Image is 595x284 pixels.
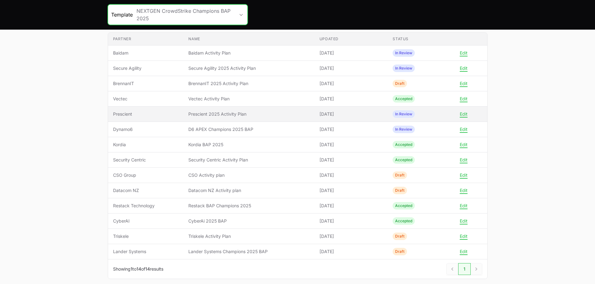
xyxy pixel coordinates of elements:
[113,266,163,272] p: Showing to of results
[460,96,468,102] button: Edit
[188,248,309,255] span: Lander Systems Champions 2025 BAP
[388,33,461,46] th: Status
[460,127,468,132] button: Edit
[320,50,383,56] span: [DATE]
[460,81,468,86] button: Edit
[136,7,235,22] div: NEXTGEN CrowdStrike Champions BAP 2025
[188,203,309,209] span: Restack BAP Champions 2025
[460,233,468,239] button: Edit
[320,187,383,194] span: [DATE]
[188,96,309,102] span: Vectec Activity Plan
[145,266,150,272] span: 14
[460,50,468,56] button: Edit
[460,142,468,147] button: Edit
[188,233,309,239] span: Triskele Activity Plan
[320,157,383,163] span: [DATE]
[460,203,468,209] button: Edit
[315,33,388,46] th: Updated
[113,65,179,71] span: Secure Agility
[188,111,309,117] span: Prescient 2025 Activity Plan
[113,157,179,163] span: Security Centric
[108,11,133,18] span: Template
[113,111,179,117] span: Prescient
[188,126,309,132] span: D6 APEX Champions 2025 BAP
[113,233,179,239] span: Triskele
[108,4,488,25] section: Business Activity Plan Filters
[188,218,309,224] span: CyberAi 2025 BAP
[113,187,179,194] span: Datacom NZ
[188,50,309,56] span: Baidam Activity Plan
[108,33,184,46] th: Partner
[320,203,383,209] span: [DATE]
[188,80,309,87] span: BrennanIT 2025 Activity Plan
[460,172,468,178] button: Edit
[188,142,309,148] span: Kordia BAP 2025
[136,266,141,272] span: 14
[188,157,309,163] span: Security Centric Activity Plan
[188,172,309,178] span: CSO Activity plan
[320,248,383,255] span: [DATE]
[113,218,179,224] span: CyberAI
[320,172,383,178] span: [DATE]
[113,126,179,132] span: Dynamo6
[320,126,383,132] span: [DATE]
[108,32,488,279] section: Business Activity Plan Submissions
[113,80,179,87] span: BrennanIT
[320,233,383,239] span: [DATE]
[320,96,383,102] span: [DATE]
[113,142,179,148] span: Kordia
[320,80,383,87] span: [DATE]
[113,172,179,178] span: CSO Group
[183,33,314,46] th: Name
[460,65,468,71] button: Edit
[133,5,247,25] button: NEXTGEN CrowdStrike Champions BAP 2025
[320,111,383,117] span: [DATE]
[460,157,468,163] button: Edit
[460,188,468,193] button: Edit
[131,266,132,272] span: 1
[113,248,179,255] span: Lander Systems
[188,65,309,71] span: Secure Agility 2025 Activity Plan
[458,263,471,275] a: 1
[320,142,383,148] span: [DATE]
[113,50,179,56] span: Baidam
[460,111,468,117] button: Edit
[113,203,179,209] span: Restack Technology
[460,218,468,224] button: Edit
[320,65,383,71] span: [DATE]
[188,187,309,194] span: Datacom NZ Activity plan
[460,249,468,254] button: Edit
[320,218,383,224] span: [DATE]
[113,96,179,102] span: Vectec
